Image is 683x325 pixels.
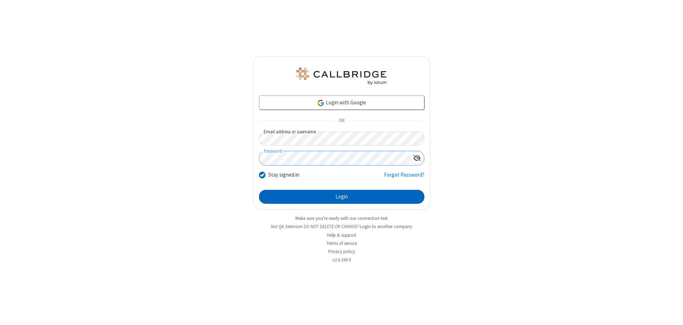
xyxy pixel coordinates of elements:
input: Password [259,151,410,165]
button: Login [259,190,424,204]
img: google-icon.png [317,99,325,107]
a: Login with Google [259,95,424,110]
button: Login to another company [360,223,412,230]
a: Help & support [327,232,356,238]
span: OR [336,116,347,126]
li: Not QA Selenium DO NOT DELETE OR CHANGE? [253,223,430,230]
input: Email address or username [259,132,424,146]
div: Show password [410,151,424,164]
a: Privacy policy [328,248,355,255]
a: Terms of service [326,240,357,246]
label: Stay signed in [268,171,299,179]
a: Forgot Password? [384,171,424,184]
img: QA Selenium DO NOT DELETE OR CHANGE [295,68,388,85]
li: v2.6.349.9 [253,256,430,263]
a: Make sure you're ready with our connection test [295,215,388,221]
